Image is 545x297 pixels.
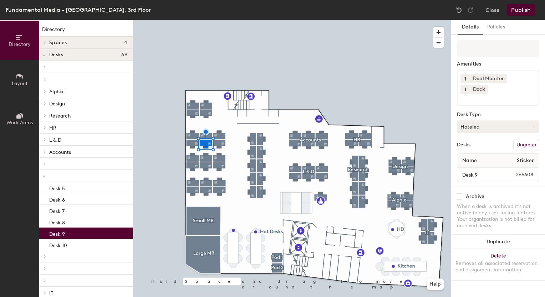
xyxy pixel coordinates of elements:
[455,260,541,273] div: Removes all associated reservation and assignment information
[49,206,65,214] p: Desk 7
[49,52,63,58] span: Desks
[459,154,480,167] span: Name
[49,290,53,296] span: IT
[49,240,67,249] p: Desk 10
[49,125,56,131] span: HR
[451,249,545,280] button: DeleteRemoves all associated reservation and assignment information
[459,170,499,180] input: Unnamed desk
[499,171,538,179] span: 266608
[49,195,65,203] p: Desk 6
[464,75,466,83] span: 1
[124,40,127,46] span: 4
[457,112,539,118] div: Desk Type
[49,101,65,107] span: Design
[49,113,71,119] span: Research
[49,229,65,237] p: Desk 9
[466,194,484,199] div: Archive
[513,154,538,167] span: Sticker
[427,278,444,290] button: Help
[6,5,151,14] div: Fundamental Media - [GEOGRAPHIC_DATA], 3rd Floor
[49,183,65,192] p: Desk 5
[39,26,133,37] h1: Directory
[458,20,483,35] button: Details
[467,6,474,14] img: Redo
[451,235,545,249] button: Duplicate
[49,218,65,226] p: Desk 8
[49,149,71,155] span: Accounts
[49,40,67,46] span: Spaces
[460,85,470,94] button: 1
[483,20,509,35] button: Policies
[6,120,33,126] span: Work Areas
[9,41,31,47] span: Directory
[49,137,61,143] span: L & D
[12,80,28,87] span: Layout
[470,74,507,83] div: Dual Monitor
[457,120,539,133] button: Hoteled
[49,89,63,95] span: Alphix
[464,86,466,93] span: 1
[457,142,470,148] div: Desks
[455,6,463,14] img: Undo
[121,52,127,58] span: 69
[513,139,539,151] button: Ungroup
[457,61,539,67] div: Amenities
[485,4,500,16] button: Close
[470,85,488,94] div: Dock
[507,4,535,16] button: Publish
[457,203,539,229] div: When a desk is archived it's not active in any user-facing features. Your organization is not bil...
[460,74,470,83] button: 1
